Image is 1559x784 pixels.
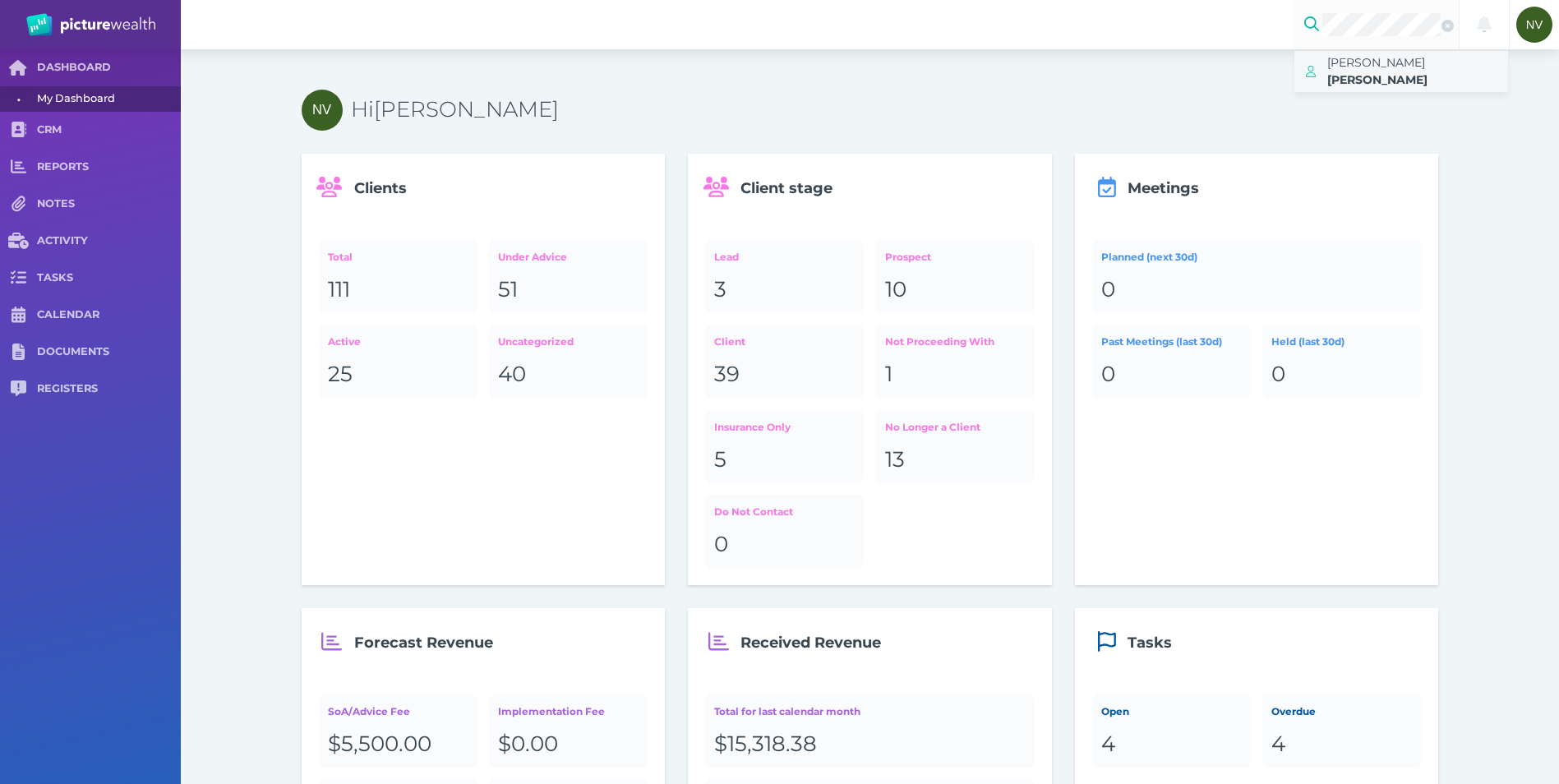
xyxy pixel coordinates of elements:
div: 111 [328,276,468,304]
span: Active [328,335,361,348]
span: DASHBOARD [37,61,181,75]
span: SoA/Advice Fee [328,705,410,717]
div: 0 [714,531,855,559]
div: 0 [1101,361,1242,389]
span: Under Advice [498,251,567,263]
div: 0 [1271,361,1412,389]
span: Held (last 30d) [1271,335,1345,348]
span: Tasks [1128,634,1172,652]
a: [PERSON_NAME][PERSON_NAME] [1294,51,1508,92]
span: Prospect [885,251,931,263]
div: $15,318.38 [714,731,1025,759]
div: 1 [885,361,1026,389]
a: Planned (next 30d)0 [1092,240,1422,313]
div: 10 [885,276,1026,304]
div: $0.00 [498,731,639,759]
div: 3 [714,276,855,304]
div: 39 [714,361,855,389]
div: $5,500.00 [328,731,468,759]
div: 4 [1271,731,1412,759]
div: 0 [1101,276,1412,304]
span: ACTIVITY [37,234,181,248]
div: Nancy Vos [302,90,343,131]
span: NV [312,102,331,118]
span: Client stage [740,179,833,197]
img: PW [26,13,155,36]
span: Insurance Only [714,421,791,433]
h3: Hi [PERSON_NAME] [351,96,1439,124]
span: Overdue [1271,705,1316,717]
span: [PERSON_NAME] [1327,72,1428,87]
span: CALENDAR [37,308,181,322]
span: Forecast Revenue [354,634,493,652]
button: Clear [1441,18,1454,31]
span: Uncategorized [498,335,574,348]
span: [PERSON_NAME] [1327,55,1425,70]
div: Nancy Vos [1516,7,1552,43]
div: 5 [714,446,855,474]
span: REPORTS [37,160,181,174]
span: Not Proceeding With [885,335,994,348]
a: Under Advice51 [489,240,648,313]
span: DOCUMENTS [37,345,181,359]
span: Clients [354,179,407,197]
a: Total111 [319,240,477,313]
span: Lead [714,251,739,263]
div: 51 [498,276,639,304]
span: Planned (next 30d) [1101,251,1197,263]
div: 13 [885,446,1026,474]
span: NV [1526,18,1543,31]
span: No Longer a Client [885,421,980,433]
a: Past Meetings (last 30d)0 [1092,325,1251,398]
span: Meetings [1128,179,1199,197]
span: Past Meetings (last 30d) [1101,335,1222,348]
div: 40 [498,361,639,389]
a: Total for last calendar month$15,318.38 [705,694,1035,768]
span: REGISTERS [37,382,181,396]
span: Client [714,335,745,348]
span: Total for last calendar month [714,705,860,717]
span: Received Revenue [740,634,881,652]
span: CRM [37,123,181,137]
div: 4 [1101,731,1242,759]
span: My Dashboard [37,86,175,112]
span: NOTES [37,197,181,211]
a: Held (last 30d)0 [1262,325,1421,398]
span: Do Not Contact [714,505,793,518]
a: Active25 [319,325,477,398]
div: 25 [328,361,468,389]
span: Implementation Fee [498,705,605,717]
span: Total [328,251,353,263]
span: TASKS [37,271,181,285]
span: Open [1101,705,1129,717]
